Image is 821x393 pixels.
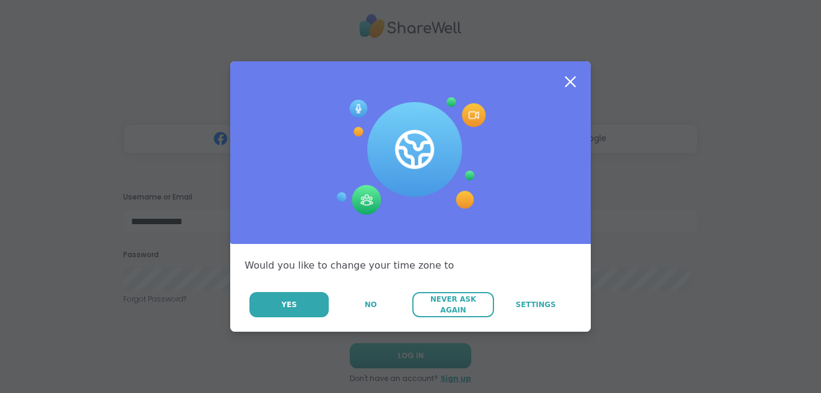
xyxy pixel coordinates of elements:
[412,292,493,317] button: Never Ask Again
[281,299,297,310] span: Yes
[365,299,377,310] span: No
[245,258,576,273] div: Would you like to change your time zone to
[249,292,329,317] button: Yes
[495,292,576,317] a: Settings
[335,97,486,215] img: Session Experience
[516,299,556,310] span: Settings
[418,294,487,315] span: Never Ask Again
[330,292,411,317] button: No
